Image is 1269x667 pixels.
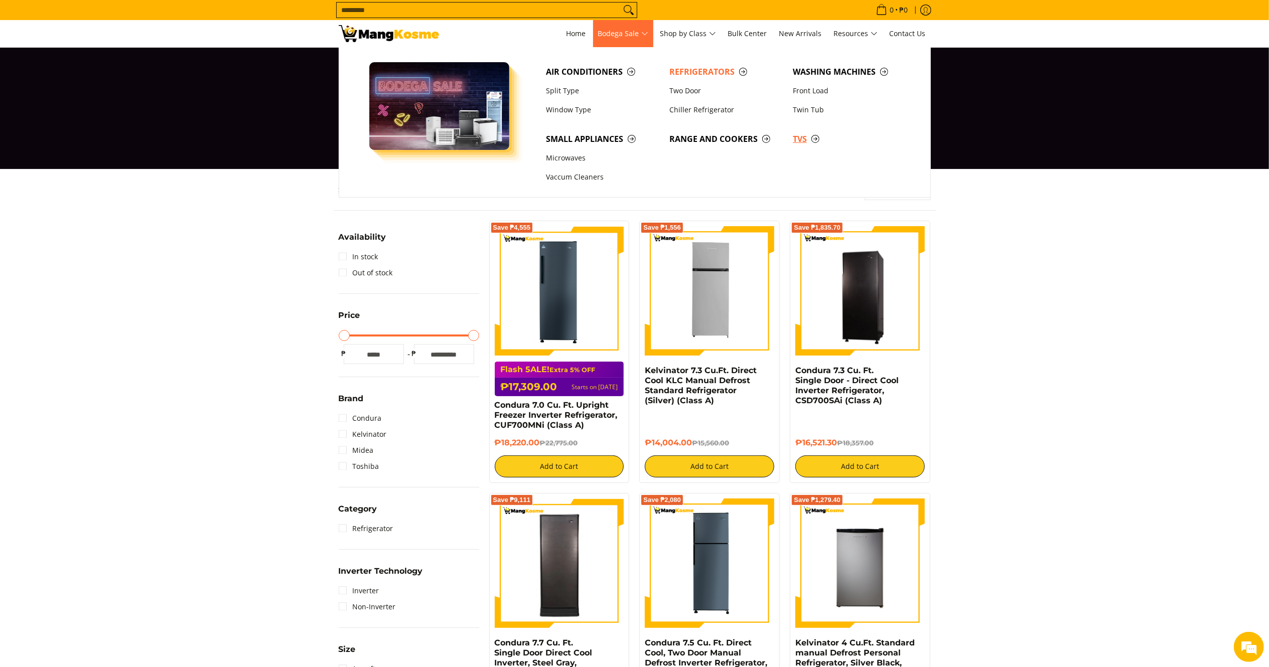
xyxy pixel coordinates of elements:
[339,233,386,249] summary: Open
[495,500,624,626] img: Condura 7.7 Cu. Ft. Single Door Direct Cool Inverter, Steel Gray, CSD231SAi (Class B)
[645,366,757,405] a: Kelvinator 7.3 Cu.Ft. Direct Cool KLC Manual Defrost Standard Refrigerator (Silver) (Class A)
[339,395,364,403] span: Brand
[339,505,377,513] span: Category
[339,249,378,265] a: In stock
[339,505,377,521] summary: Open
[339,583,379,599] a: Inverter
[795,228,925,354] img: Condura 7.3 Cu. Ft. Single Door - Direct Cool Inverter Refrigerator, CSD700SAi (Class A)
[339,25,439,42] img: Bodega Sale Refrigerator l Mang Kosme: Home Appliances Warehouse Sale
[339,395,364,410] summary: Open
[645,226,774,356] img: Kelvinator 7.3 Cu.Ft. Direct Cool KLC Manual Defrost Standard Refrigerator (Silver) (Class A)
[369,62,510,150] img: Bodega Sale
[58,126,138,228] span: We're online!
[795,438,925,448] h6: ₱16,521.30
[645,455,774,477] button: Add to Cart
[660,28,716,40] span: Shop by Class
[788,81,911,100] a: Front Load
[621,3,637,18] button: Search
[495,455,624,477] button: Add to Cart
[669,66,783,78] span: Refrigerators
[409,349,419,359] span: ₱
[540,439,578,447] del: ₱22,775.00
[541,168,664,187] a: Vaccum Cleaners
[795,455,925,477] button: Add to Cart
[339,311,360,319] span: Price
[493,225,531,231] span: Save ₱4,555
[339,311,360,327] summary: Open
[788,129,911,148] a: TVs
[788,62,911,81] a: Washing Machines
[339,645,356,661] summary: Open
[837,439,874,447] del: ₱18,357.00
[793,66,906,78] span: Washing Machines
[165,5,189,29] div: Minimize live chat window
[779,29,822,38] span: New Arrivals
[495,226,624,356] img: Condura 7.0 Cu. Ft. Upright Freezer Inverter Refrigerator, CUF700MNi (Class A)
[643,497,681,503] span: Save ₱2,080
[788,100,911,119] a: Twin Tub
[834,28,878,40] span: Resources
[339,567,423,575] span: Inverter Technology
[664,62,788,81] a: Refrigerators
[495,400,618,430] a: Condura 7.0 Cu. Ft. Upright Freezer Inverter Refrigerator, CUF700MNi (Class A)
[339,521,393,537] a: Refrigerator
[541,81,664,100] a: Split Type
[593,20,653,47] a: Bodega Sale
[52,56,169,69] div: Chat with us now
[546,133,659,145] span: Small Appliances
[567,29,586,38] span: Home
[664,81,788,100] a: Two Door
[890,29,926,38] span: Contact Us
[339,410,382,426] a: Condura
[728,29,767,38] span: Bulk Center
[339,567,423,583] summary: Open
[546,66,659,78] span: Air Conditioners
[795,498,925,628] img: Kelvinator 4 Cu.Ft. Standard manual Defrost Personal Refrigerator, Silver Black, KPR122MN-R (Clas...
[795,366,899,405] a: Condura 7.3 Cu. Ft. Single Door - Direct Cool Inverter Refrigerator, CSD700SAi (Class A)
[339,442,374,458] a: Midea
[794,497,840,503] span: Save ₱1,279.40
[541,148,664,168] a: Microwaves
[339,349,349,359] span: ₱
[541,62,664,81] a: Air Conditioners
[495,438,624,448] h6: ₱18,220.00
[885,20,931,47] a: Contact Us
[898,7,910,14] span: ₱0
[794,225,840,231] span: Save ₱1,835.70
[645,438,774,448] h6: ₱14,004.00
[664,100,788,119] a: Chiller Refrigerator
[541,129,664,148] a: Small Appliances
[664,129,788,148] a: Range and Cookers
[774,20,827,47] a: New Arrivals
[493,497,531,503] span: Save ₱9,111
[339,645,356,653] span: Size
[889,7,896,14] span: 0
[723,20,772,47] a: Bulk Center
[339,233,386,241] span: Availability
[829,20,883,47] a: Resources
[669,133,783,145] span: Range and Cookers
[449,20,931,47] nav: Main Menu
[655,20,721,47] a: Shop by Class
[692,439,729,447] del: ₱15,560.00
[339,426,387,442] a: Kelvinator
[873,5,911,16] span: •
[793,133,906,145] span: TVs
[339,599,396,615] a: Non-Inverter
[643,225,681,231] span: Save ₱1,556
[598,28,648,40] span: Bodega Sale
[541,100,664,119] a: Window Type
[339,458,379,474] a: Toshiba
[645,498,774,628] img: condura-direct-cool-7.5-cubic-feet-2-door-manual-defrost-inverter-ref-iron-gray-full-view-mang-kosme
[5,274,191,309] textarea: Type your message and hit 'Enter'
[339,265,393,281] a: Out of stock
[561,20,591,47] a: Home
